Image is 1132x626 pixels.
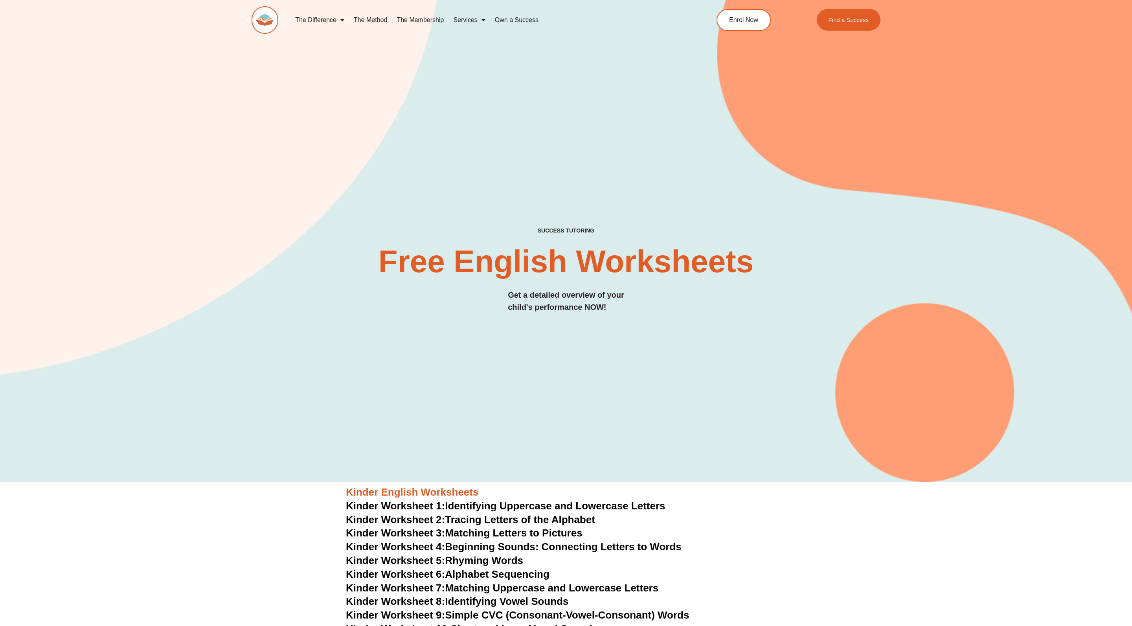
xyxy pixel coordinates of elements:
[508,289,624,313] h3: Get a detailed overview of your child's performance NOW!
[816,9,880,31] a: Find a Success
[346,541,445,553] span: Kinder Worksheet 4:
[349,11,392,29] a: The Method
[392,11,448,29] a: The Membership
[346,582,445,594] span: Kinder Worksheet 7:
[346,555,445,566] span: Kinder Worksheet 5:
[346,555,523,566] a: Kinder Worksheet 5:Rhyming Words
[346,609,445,621] span: Kinder Worksheet 9:
[729,17,758,23] span: Enrol Now
[346,500,445,512] span: Kinder Worksheet 1:
[346,582,658,594] a: Kinder Worksheet 7:Matching Uppercase and Lowercase Letters
[828,17,869,23] span: Find a Success
[346,514,595,525] a: Kinder Worksheet 2:Tracing Letters of the Alphabet
[346,486,786,499] h3: Kinder English Worksheets
[346,527,445,539] span: Kinder Worksheet 3:
[290,11,680,29] nav: Menu
[346,595,568,607] a: Kinder Worksheet 8:Identifying Vowel Sounds
[346,568,445,580] span: Kinder Worksheet 6:
[346,595,445,607] span: Kinder Worksheet 8:
[717,9,771,31] a: Enrol Now
[346,568,549,580] a: Kinder Worksheet 6:Alphabet Sequencing
[346,514,445,525] span: Kinder Worksheet 2:
[490,11,543,29] a: Own a Success
[473,227,659,234] h4: SUCCESS TUTORING​
[346,609,689,621] a: Kinder Worksheet 9:Simple CVC (Consonant-Vowel-Consonant) Words
[290,11,349,29] a: The Difference
[346,527,583,539] a: Kinder Worksheet 3:Matching Letters to Pictures
[346,500,665,512] a: Kinder Worksheet 1:Identifying Uppercase and Lowercase Letters
[448,11,490,29] a: Services
[358,246,774,277] h2: Free English Worksheets​
[346,541,682,553] a: Kinder Worksheet 4:Beginning Sounds: Connecting Letters to Words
